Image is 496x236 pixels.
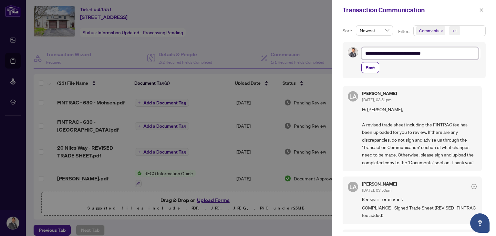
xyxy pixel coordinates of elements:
[452,27,457,34] div: +1
[362,106,477,166] span: Hi [PERSON_NAME], A revised trade sheet including the FINTRAC fee has been uploaded for you to re...
[440,29,444,32] span: close
[470,213,490,233] button: Open asap
[366,62,375,73] span: Post
[348,48,358,57] img: Profile Icon
[343,5,477,15] div: Transaction Communication
[349,182,357,191] span: LA
[360,26,389,35] span: Newest
[471,184,477,189] span: check-circle
[362,204,477,219] span: COMPLIANCE - Signed Trade Sheet (REVISED- FINTRAC fee added)
[349,92,357,101] span: LA
[362,97,391,102] span: [DATE], 03:51pm
[419,27,439,34] span: Comments
[362,188,391,193] span: [DATE], 03:50pm
[479,8,484,12] span: close
[416,26,445,35] span: Comments
[361,62,379,73] button: Post
[398,28,410,35] p: Filter:
[362,196,477,203] span: Requirement
[343,27,353,34] p: Sort:
[362,182,397,186] h5: [PERSON_NAME]
[362,91,397,96] h5: [PERSON_NAME]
